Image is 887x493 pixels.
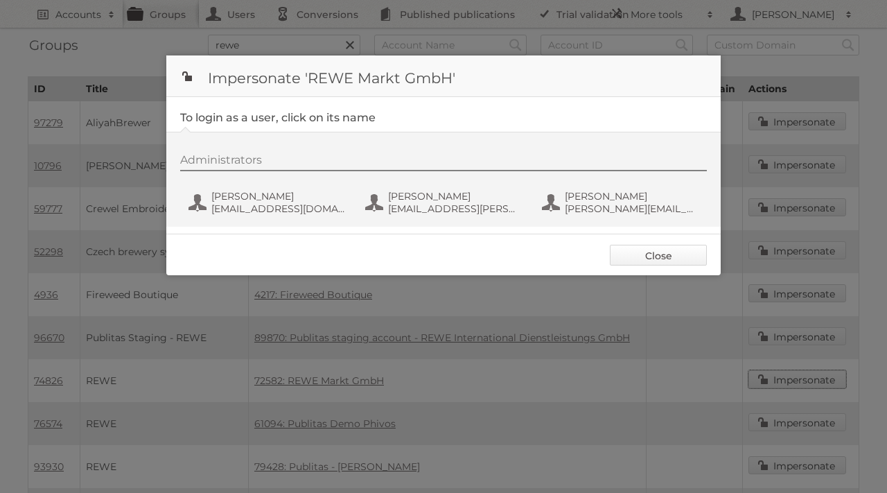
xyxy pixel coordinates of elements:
[180,153,707,171] div: Administrators
[211,202,346,215] span: [EMAIL_ADDRESS][DOMAIN_NAME]
[187,189,350,216] button: [PERSON_NAME] [EMAIL_ADDRESS][DOMAIN_NAME]
[610,245,707,266] a: Close
[565,202,699,215] span: [PERSON_NAME][EMAIL_ADDRESS][PERSON_NAME][DOMAIN_NAME]
[211,190,346,202] span: [PERSON_NAME]
[565,190,699,202] span: [PERSON_NAME]
[166,55,721,97] h1: Impersonate 'REWE Markt GmbH'
[388,202,522,215] span: [EMAIL_ADDRESS][PERSON_NAME][DOMAIN_NAME]
[388,190,522,202] span: [PERSON_NAME]
[541,189,703,216] button: [PERSON_NAME] [PERSON_NAME][EMAIL_ADDRESS][PERSON_NAME][DOMAIN_NAME]
[364,189,527,216] button: [PERSON_NAME] [EMAIL_ADDRESS][PERSON_NAME][DOMAIN_NAME]
[180,111,376,124] legend: To login as a user, click on its name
